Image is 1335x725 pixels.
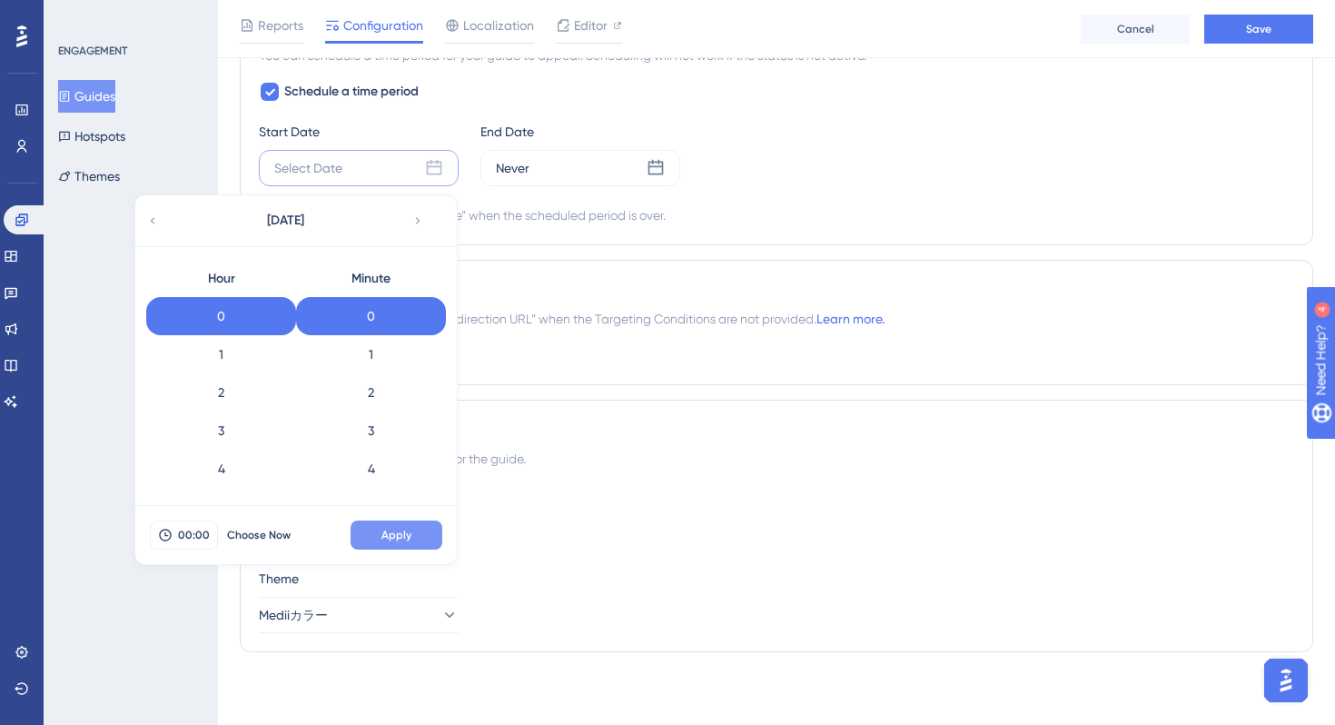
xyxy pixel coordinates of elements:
div: Select Date [274,157,342,179]
div: 1 [146,335,296,373]
div: Choose the container and theme for the guide. [259,448,1294,470]
div: 0 [296,297,446,335]
button: Guides [58,80,115,113]
span: Apply [381,528,411,542]
button: Save [1204,15,1313,44]
div: 4 [146,450,296,488]
span: 00:00 [178,528,210,542]
span: Choose Now [227,528,291,542]
iframe: UserGuiding AI Assistant Launcher [1259,653,1313,708]
div: 4 [296,450,446,488]
button: Themes [58,160,120,193]
div: Automatically set as “Inactive” when the scheduled period is over. [292,204,666,226]
button: Hotspots [58,120,125,153]
div: Container [259,484,1294,506]
span: Localization [463,15,534,36]
span: Cancel [1117,22,1154,36]
span: Editor [574,15,608,36]
div: Start Date [259,121,459,143]
div: 5 [296,488,446,526]
button: [DATE] [194,203,376,239]
button: Mediiカラー [259,597,459,633]
span: The browser will redirect to the “Redirection URL” when the Targeting Conditions are not provided. [259,308,885,330]
button: Choose Now [218,521,300,550]
div: Never [496,157,529,179]
span: Save [1246,22,1271,36]
span: Configuration [343,15,423,36]
span: Need Help? [43,5,114,26]
div: 2 [146,373,296,412]
button: 00:00 [150,521,218,550]
div: 2 [296,373,446,412]
a: Learn more. [816,312,885,326]
div: Hour [146,261,296,297]
div: 5 [146,488,296,526]
span: [DATE] [267,210,304,232]
div: 3 [296,412,446,450]
div: 4 [126,9,132,24]
div: Advanced Settings [259,419,1294,441]
button: Apply [351,521,442,550]
span: Reports [258,15,303,36]
div: Minute [296,261,446,297]
div: 0 [146,297,296,335]
div: 3 [146,412,296,450]
div: ENGAGEMENT [58,44,127,58]
span: Mediiカラー [259,604,328,626]
div: 1 [296,335,446,373]
button: Cancel [1081,15,1190,44]
div: Theme [259,568,1294,590]
div: Redirection [259,279,1294,301]
div: End Date [480,121,680,143]
span: Schedule a time period [284,81,419,103]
